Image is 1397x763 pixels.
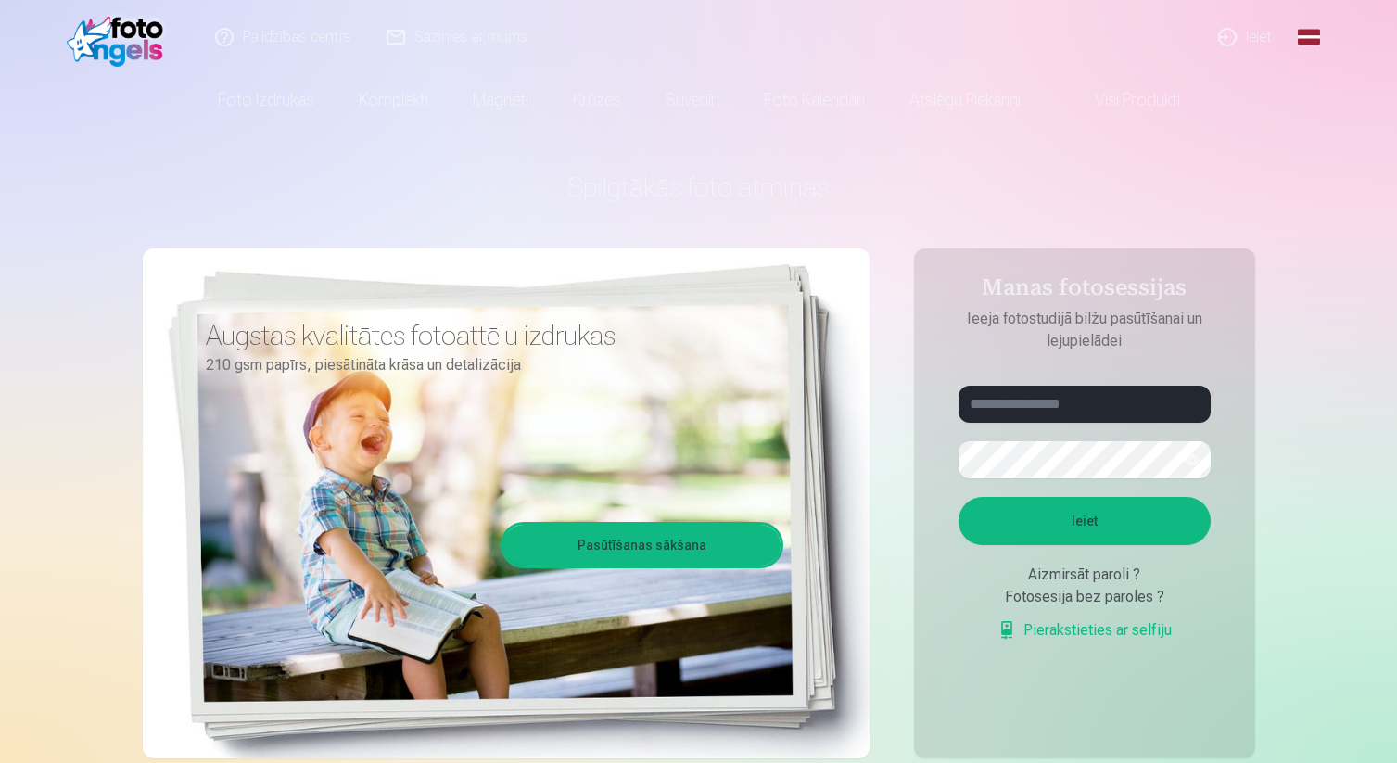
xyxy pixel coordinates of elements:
p: 210 gsm papīrs, piesātināta krāsa un detalizācija [206,352,769,378]
a: Atslēgu piekariņi [887,74,1043,126]
a: Visi produkti [1043,74,1202,126]
a: Suvenīri [643,74,742,126]
div: Fotosesija bez paroles ? [959,586,1211,608]
a: Krūzes [551,74,643,126]
button: Ieiet [959,497,1211,545]
a: Pasūtīšanas sākšana [503,525,781,566]
a: Foto izdrukas [196,74,337,126]
a: Magnēti [451,74,551,126]
img: /fa1 [67,7,173,67]
a: Pierakstieties ar selfiju [997,619,1172,642]
a: Komplekti [337,74,451,126]
h3: Augstas kvalitātes fotoattēlu izdrukas [206,319,769,352]
div: Aizmirsāt paroli ? [959,564,1211,586]
a: Foto kalendāri [742,74,887,126]
h1: Spilgtākās foto atmiņas [143,171,1255,204]
p: Ieeja fotostudijā bilžu pasūtīšanai un lejupielādei [940,308,1229,352]
h4: Manas fotosessijas [940,274,1229,308]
